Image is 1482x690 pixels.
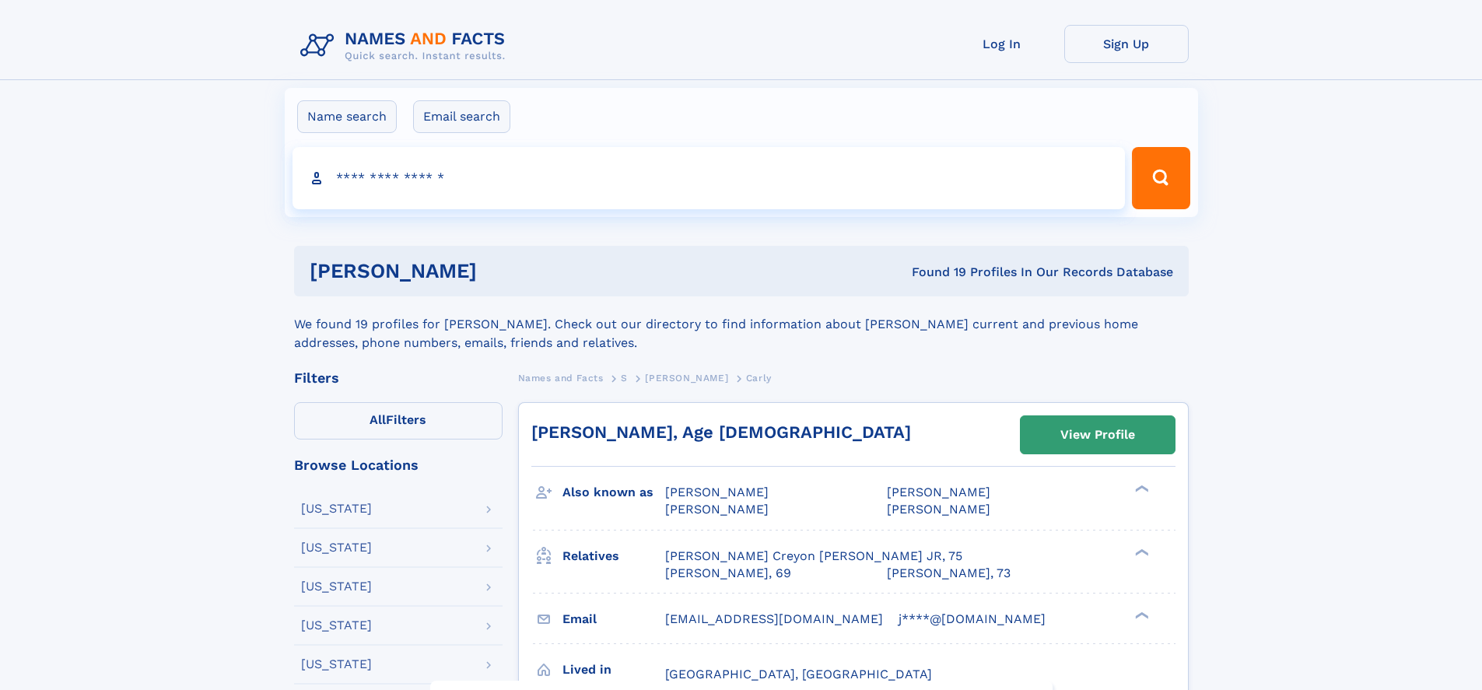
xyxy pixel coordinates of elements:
[1131,484,1150,494] div: ❯
[562,657,665,683] h3: Lived in
[531,422,911,442] a: [PERSON_NAME], Age [DEMOGRAPHIC_DATA]
[518,368,604,387] a: Names and Facts
[1064,25,1189,63] a: Sign Up
[301,541,372,554] div: [US_STATE]
[645,373,728,384] span: [PERSON_NAME]
[1021,416,1175,454] a: View Profile
[294,458,503,472] div: Browse Locations
[1131,547,1150,557] div: ❯
[294,371,503,385] div: Filters
[887,502,990,517] span: [PERSON_NAME]
[746,373,772,384] span: Carly
[645,368,728,387] a: [PERSON_NAME]
[562,479,665,506] h3: Also known as
[301,619,372,632] div: [US_STATE]
[294,296,1189,352] div: We found 19 profiles for [PERSON_NAME]. Check out our directory to find information about [PERSON...
[621,368,628,387] a: S
[370,412,386,427] span: All
[887,565,1011,582] a: [PERSON_NAME], 73
[665,485,769,499] span: [PERSON_NAME]
[665,548,962,565] a: [PERSON_NAME] Creyon [PERSON_NAME] JR, 75
[301,580,372,593] div: [US_STATE]
[940,25,1064,63] a: Log In
[665,667,932,681] span: [GEOGRAPHIC_DATA], [GEOGRAPHIC_DATA]
[694,264,1173,281] div: Found 19 Profiles In Our Records Database
[621,373,628,384] span: S
[301,503,372,515] div: [US_STATE]
[294,25,518,67] img: Logo Names and Facts
[887,485,990,499] span: [PERSON_NAME]
[1132,147,1189,209] button: Search Button
[665,502,769,517] span: [PERSON_NAME]
[562,543,665,569] h3: Relatives
[297,100,397,133] label: Name search
[1131,610,1150,620] div: ❯
[293,147,1126,209] input: search input
[1060,417,1135,453] div: View Profile
[294,402,503,440] label: Filters
[665,565,791,582] a: [PERSON_NAME], 69
[310,261,695,281] h1: [PERSON_NAME]
[413,100,510,133] label: Email search
[665,611,883,626] span: [EMAIL_ADDRESS][DOMAIN_NAME]
[562,606,665,632] h3: Email
[301,658,372,671] div: [US_STATE]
